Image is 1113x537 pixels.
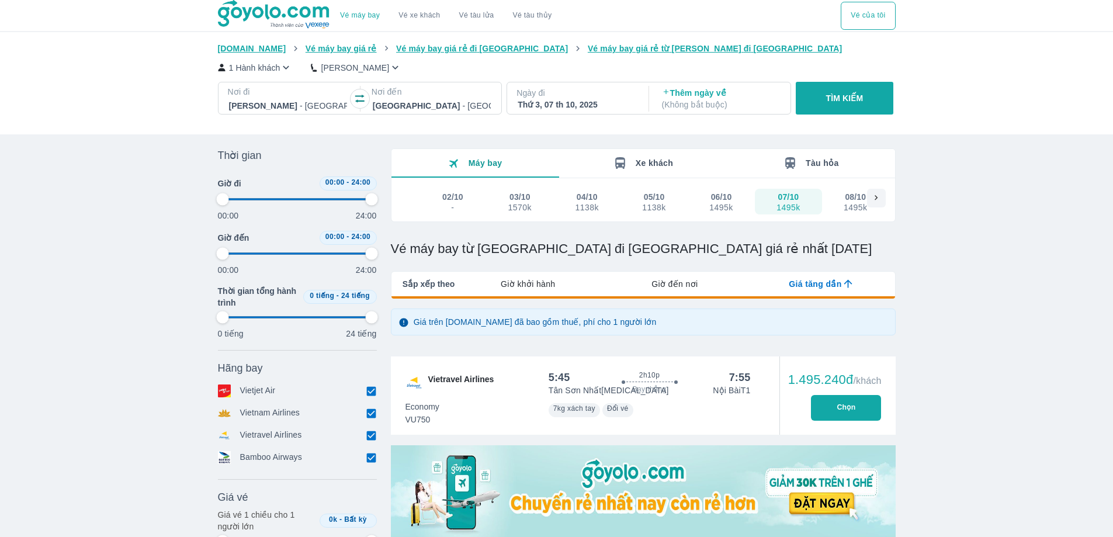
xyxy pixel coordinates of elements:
[403,278,455,290] span: Sắp xếp theo
[218,148,262,162] span: Thời gian
[218,509,315,532] p: Giá vé 1 chiều cho 1 người lớn
[509,191,531,203] div: 03/10
[218,232,249,244] span: Giờ đến
[508,203,532,212] div: 1570k
[341,292,370,300] span: 24 tiếng
[443,203,463,212] div: -
[240,451,302,464] p: Bamboo Airways
[396,44,568,53] span: Vé máy bay giá rẻ đi [GEOGRAPHIC_DATA]
[651,278,698,290] span: Giờ đến nơi
[218,264,239,276] p: 00:00
[841,2,895,30] button: Vé của tôi
[636,158,673,168] span: Xe khách
[841,2,895,30] div: choose transportation mode
[455,272,894,296] div: lab API tabs example
[469,158,502,168] span: Máy bay
[607,404,629,413] span: Đổi vé
[405,414,439,425] span: VU750
[788,373,882,387] div: 1.495.240đ
[776,203,800,212] div: 1495k
[516,87,637,99] p: Ngày đi
[501,278,555,290] span: Giờ khởi hành
[228,86,348,98] p: Nơi đi
[240,407,300,420] p: Vietnam Airlines
[306,44,377,53] span: Vé máy bay giá rẻ
[218,61,293,74] button: 1 Hành khách
[218,361,263,375] span: Hãng bay
[577,191,598,203] div: 04/10
[845,191,866,203] div: 08/10
[240,384,276,397] p: Vietjet Air
[218,44,286,53] span: [DOMAIN_NAME]
[240,429,302,442] p: Vietravel Airlines
[331,2,561,30] div: choose transportation mode
[729,370,751,384] div: 7:55
[713,384,750,396] p: Nội Bài T1
[351,178,370,186] span: 24:00
[339,515,342,524] span: -
[639,370,660,380] span: 2h10p
[351,233,370,241] span: 24:00
[344,515,367,524] span: Bất kỳ
[218,490,248,504] span: Giá vé
[405,373,424,392] img: VU
[311,61,401,74] button: [PERSON_NAME]
[553,404,595,413] span: 7kg xách tay
[218,285,299,309] span: Thời gian tổng hành trình
[414,316,657,328] p: Giá trên [DOMAIN_NAME] đã bao gồm thuế, phí cho 1 người lớn
[588,44,842,53] span: Vé máy bay giá rẻ từ [PERSON_NAME] đi [GEOGRAPHIC_DATA]
[503,2,561,30] button: Vé tàu thủy
[549,370,570,384] div: 5:45
[709,203,733,212] div: 1495k
[662,87,780,110] p: Thêm ngày về
[806,158,839,168] span: Tàu hỏa
[575,203,598,212] div: 1138k
[644,191,665,203] div: 05/10
[428,373,494,392] span: Vietravel Airlines
[356,264,377,276] p: 24:00
[321,62,389,74] p: [PERSON_NAME]
[337,292,339,300] span: -
[398,11,440,20] a: Vé xe khách
[844,203,867,212] div: 1495k
[218,43,896,54] nav: breadcrumb
[218,210,239,221] p: 00:00
[853,376,881,386] span: /khách
[796,82,893,115] button: TÌM KIẾM
[310,292,334,300] span: 0 tiếng
[778,191,799,203] div: 07/10
[405,401,439,413] span: Economy
[229,62,280,74] p: 1 Hành khách
[356,210,377,221] p: 24:00
[518,99,636,110] div: Thứ 3, 07 th 10, 2025
[450,2,504,30] a: Vé tàu lửa
[218,178,241,189] span: Giờ đi
[372,86,492,98] p: Nơi đến
[711,191,732,203] div: 06/10
[642,203,665,212] div: 1138k
[419,189,867,214] div: scrollable day and price
[325,233,345,241] span: 00:00
[346,233,349,241] span: -
[826,92,864,104] p: TÌM KIẾM
[391,241,896,257] h1: Vé máy bay từ [GEOGRAPHIC_DATA] đi [GEOGRAPHIC_DATA] giá rẻ nhất [DATE]
[218,328,244,339] p: 0 tiếng
[789,278,841,290] span: Giá tăng dần
[340,11,380,20] a: Vé máy bay
[549,384,669,396] p: Tân Sơn Nhất [MEDICAL_DATA]
[662,99,780,110] p: ( Không bắt buộc )
[811,395,881,421] button: Chọn
[346,328,376,339] p: 24 tiếng
[329,515,337,524] span: 0k
[346,178,349,186] span: -
[325,178,345,186] span: 00:00
[442,191,463,203] div: 02/10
